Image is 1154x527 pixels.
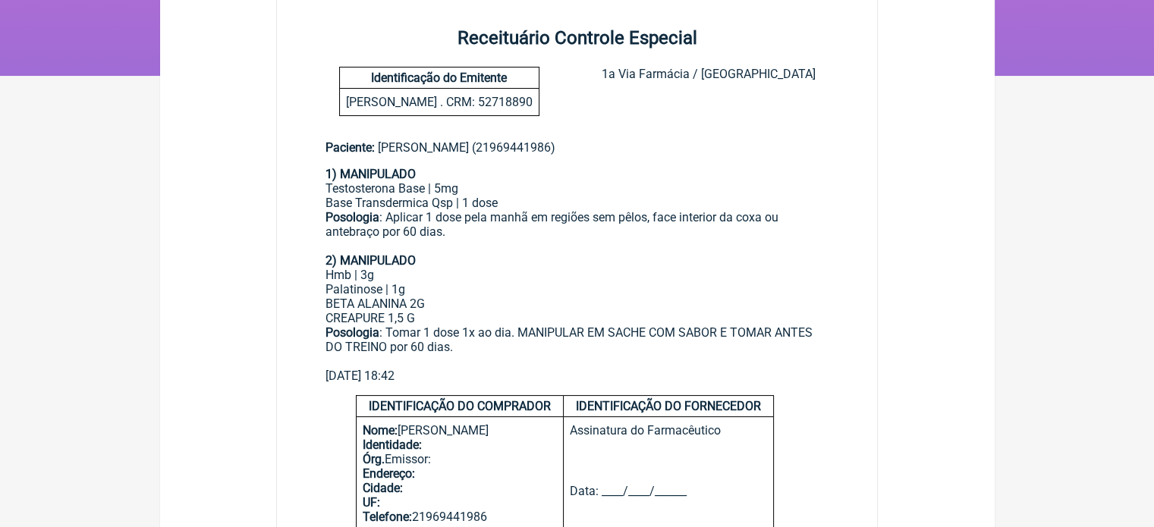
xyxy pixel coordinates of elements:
[357,396,563,417] h4: IDENTIFICAÇÃO DO COMPRADOR
[340,89,539,115] p: [PERSON_NAME] . CRM: 52718890
[363,452,385,466] b: Órg.
[601,67,815,116] div: 1a Via Farmácia / [GEOGRAPHIC_DATA]
[325,167,416,181] strong: 1) MANIPULADO
[363,452,557,466] div: Emissor:
[325,181,829,196] div: Testosterona Base | 5mg
[564,396,773,417] h4: IDENTIFICAÇÃO DO FORNECEDOR
[325,369,829,383] div: [DATE] 18:42
[363,423,398,438] b: Nome:
[570,484,767,498] div: Data: ____/____/______
[325,210,829,253] div: : Aplicar 1 dose pela manhã em regiões sem pêlos, face interior da coxa ou antebraço por 60 dias.
[325,253,416,268] strong: 2) MANIPULADO
[325,210,379,224] strong: Posologia
[325,268,829,282] div: Hmb | 3g
[325,325,379,340] strong: Posologia
[325,296,829,325] div: BETA ALANINA 2G CREAPURE 1,5 G
[325,282,829,296] div: Palatinose | 1g
[363,510,557,524] div: 21969441986
[363,495,380,510] b: UF:
[325,140,829,155] div: [PERSON_NAME] (21969441986)
[325,325,829,369] div: : Tomar 1 dose 1x ao dia. MANIPULAR EM SACHE COM SABOR E TOMAR ANTES DO TREINO por 60 dias.
[363,438,422,452] b: Identidade:
[340,67,539,89] h4: Identificação do Emitente
[363,466,415,481] b: Endereço:
[363,423,557,438] div: [PERSON_NAME]
[277,27,878,49] h2: Receituário Controle Especial
[325,196,829,210] div: Base Transdermica Qsp | 1 dose
[325,140,375,155] span: Paciente:
[570,423,767,484] div: Assinatura do Farmacêutico
[363,481,403,495] b: Cidade:
[363,510,412,524] b: Telefone:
